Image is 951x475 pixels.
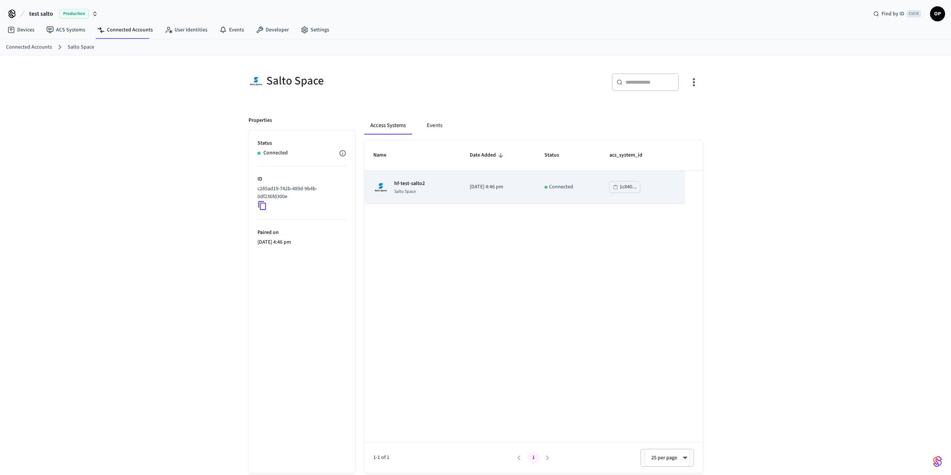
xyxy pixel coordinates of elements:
[59,9,89,19] span: Production
[257,139,346,147] p: Status
[470,149,506,161] span: Date Added
[933,456,942,468] img: SeamLogoGradient.69752ec5.svg
[159,23,213,37] a: User Identities
[248,73,471,89] div: Salto Space
[470,183,527,191] p: [DATE] 4:46 pm
[29,9,53,18] span: test salto
[1,23,40,37] a: Devices
[609,181,640,193] button: 1c840...
[512,452,555,464] nav: pagination navigation
[364,141,703,204] table: sticky table
[364,117,703,135] div: connected account tabs
[421,117,448,135] button: Events
[373,149,396,161] span: Name
[257,185,343,201] p: c285ad19-742b-489d-9b4b-0df236fd300e
[930,6,945,21] button: OP
[257,175,346,183] p: ID
[394,180,425,187] p: hf-test-salto2
[620,182,637,192] div: 1c840...
[364,117,412,135] button: Access Systems
[881,10,904,18] span: Find by ID
[263,149,288,157] p: Connected
[248,73,263,89] img: Salto Space
[257,238,346,246] p: [DATE] 4:46 pm
[931,7,944,21] span: OP
[549,183,573,191] p: Connected
[257,229,346,237] p: Paired on
[68,43,94,51] a: Salto Space
[373,454,512,462] span: 1-1 of 1
[91,23,159,37] a: Connected Accounts
[544,149,569,161] span: Status
[907,10,921,18] span: Ctrl K
[213,23,250,37] a: Events
[373,180,388,195] img: Salto Space Logo
[394,189,425,195] p: Salto Space
[40,23,91,37] a: ACS Systems
[250,23,295,37] a: Developer
[6,43,52,51] a: Connected Accounts
[248,117,272,124] p: Properties
[867,7,927,21] div: Find by IDCtrl K
[295,23,335,37] a: Settings
[609,149,652,161] span: acs_system_id
[528,452,540,464] button: page 1
[645,449,689,467] div: 25 per page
